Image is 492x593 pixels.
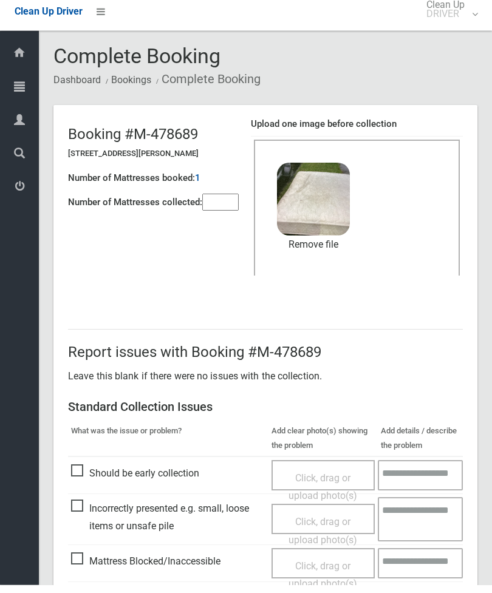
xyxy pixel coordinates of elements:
small: DRIVER [426,17,465,26]
th: Add clear photo(s) showing the problem [268,429,378,465]
span: Clean Up [420,8,477,26]
span: Complete Booking [53,52,220,76]
h4: 1 [195,181,200,192]
h2: Booking #M-478689 [68,135,239,151]
span: Clean Up Driver [15,13,83,25]
h4: Upload one image before collection [251,127,463,138]
span: Incorrectly presented e.g. small, loose items or unsafe pile [71,508,265,544]
h2: Report issues with Booking #M-478689 [68,353,463,368]
a: Dashboard [53,83,101,94]
p: Leave this blank if there were no issues with the collection. [68,376,463,394]
h4: Number of Mattresses collected: [68,206,202,216]
span: Click, drag or upload photo(s) [289,481,357,510]
li: Complete Booking [153,76,261,99]
h4: Number of Mattresses booked: [68,181,195,192]
a: Remove file [277,244,350,262]
h3: Standard Collection Issues [68,408,463,422]
a: Bookings [111,83,151,94]
span: Should be early collection [71,473,199,491]
th: Add details / describe the problem [378,429,463,465]
span: Mattress Blocked/Inaccessible [71,561,220,579]
span: Click, drag or upload photo(s) [289,524,357,554]
a: Clean Up Driver [15,10,83,29]
h5: [STREET_ADDRESS][PERSON_NAME] [68,158,239,166]
th: What was the issue or problem? [68,429,268,465]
